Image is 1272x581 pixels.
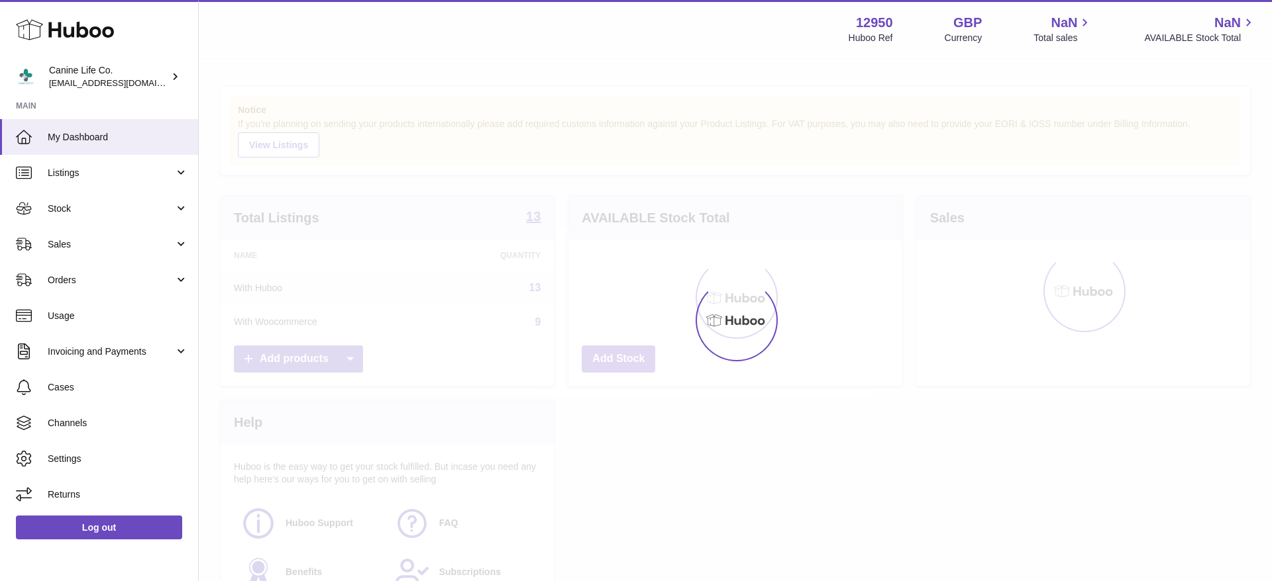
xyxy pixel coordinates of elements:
[1033,14,1092,44] a: NaN Total sales
[49,64,168,89] div: Canine Life Co.
[48,167,174,179] span: Listings
[849,32,893,44] div: Huboo Ref
[48,417,188,429] span: Channels
[48,274,174,287] span: Orders
[945,32,982,44] div: Currency
[48,381,188,394] span: Cases
[48,310,188,322] span: Usage
[1033,32,1092,44] span: Total sales
[48,488,188,501] span: Returns
[1144,32,1256,44] span: AVAILABLE Stock Total
[48,202,174,215] span: Stock
[1214,14,1241,32] span: NaN
[16,67,36,87] img: internalAdmin-12950@internal.huboo.com
[16,515,182,539] a: Log out
[1051,14,1077,32] span: NaN
[48,345,174,358] span: Invoicing and Payments
[49,77,195,88] span: [EMAIL_ADDRESS][DOMAIN_NAME]
[1144,14,1256,44] a: NaN AVAILABLE Stock Total
[48,131,188,144] span: My Dashboard
[856,14,893,32] strong: 12950
[48,238,174,251] span: Sales
[48,453,188,465] span: Settings
[953,14,982,32] strong: GBP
